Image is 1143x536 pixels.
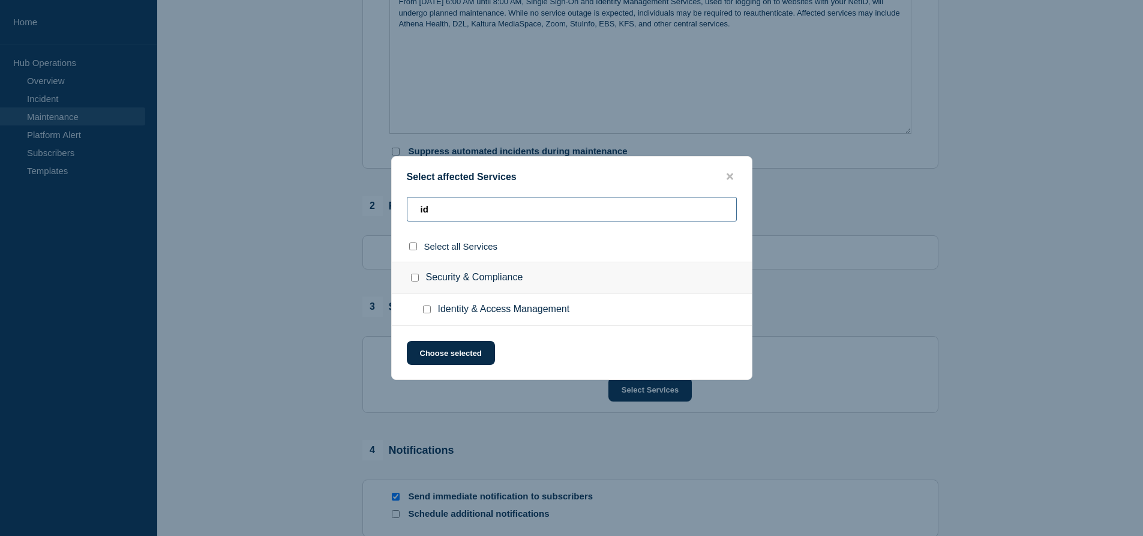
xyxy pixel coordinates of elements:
[407,197,737,221] input: Search
[409,242,417,250] input: select all checkbox
[392,171,752,182] div: Select affected Services
[392,262,752,294] div: Security & Compliance
[423,306,431,313] input: Identity & Access Management checkbox
[411,274,419,282] input: Security & Compliance checkbox
[438,304,570,316] span: Identity & Access Management
[407,341,495,365] button: Choose selected
[424,241,498,251] span: Select all Services
[723,171,737,182] button: close button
